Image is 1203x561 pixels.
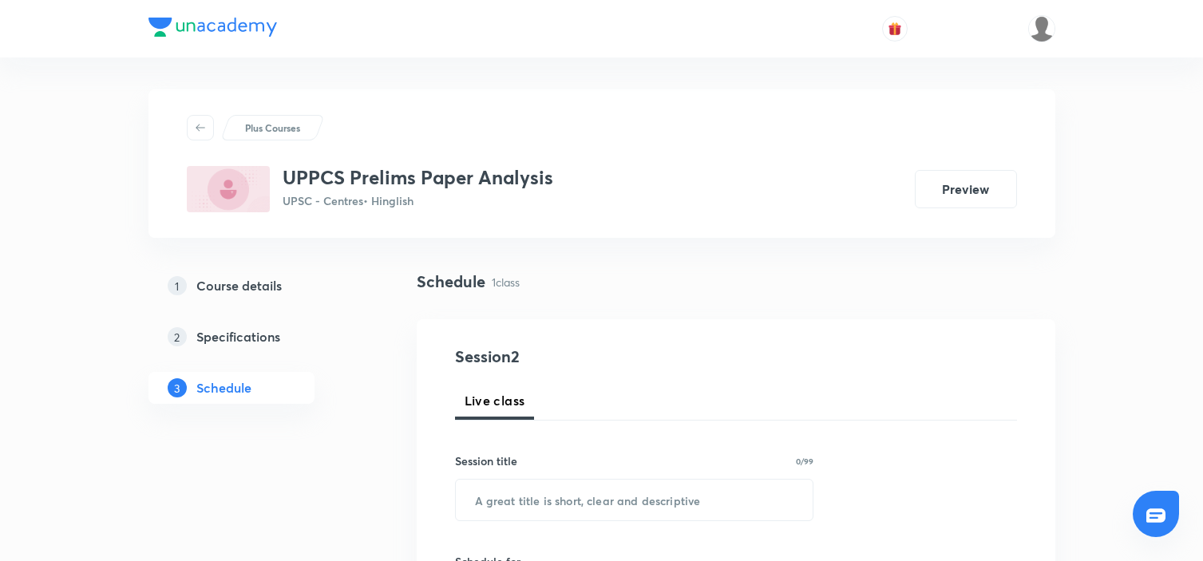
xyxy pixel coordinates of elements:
img: Abhijeet Srivastav [1028,15,1055,42]
p: 1 class [492,274,520,290]
span: Live class [465,391,525,410]
h4: Schedule [417,270,485,294]
h4: Session 2 [455,345,746,369]
button: Preview [915,170,1017,208]
p: 1 [168,276,187,295]
img: 78940758-DFC9-4F89-9E61-1C075CD2EA20_plus.png [187,166,270,212]
img: Company Logo [148,18,277,37]
h5: Course details [196,276,282,295]
button: avatar [882,16,908,41]
p: 0/99 [796,457,813,465]
a: 1Course details [148,270,366,302]
a: Company Logo [148,18,277,41]
h5: Specifications [196,327,280,346]
h3: UPPCS Prelims Paper Analysis [283,166,553,189]
img: avatar [888,22,902,36]
a: 2Specifications [148,321,366,353]
h5: Schedule [196,378,251,397]
p: 2 [168,327,187,346]
input: A great title is short, clear and descriptive [456,480,813,520]
p: UPSC - Centres • Hinglish [283,192,553,209]
p: Plus Courses [245,120,300,135]
h6: Session title [455,452,517,469]
p: 3 [168,378,187,397]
